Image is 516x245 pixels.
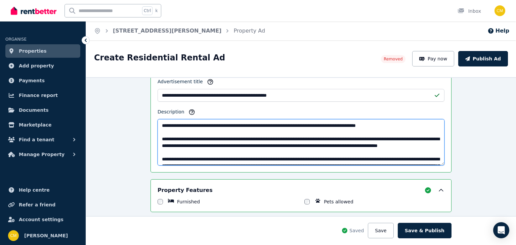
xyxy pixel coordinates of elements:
[487,27,509,35] button: Help
[5,213,80,226] a: Account settings
[5,44,80,58] a: Properties
[5,118,80,132] a: Marketplace
[5,148,80,161] button: Manage Property
[19,77,45,85] span: Payments
[158,108,184,118] label: Description
[177,198,200,205] label: Furnished
[5,198,80,211] a: Refer a friend
[5,74,80,87] a: Payments
[324,198,353,205] label: Pets allowed
[5,37,27,42] span: ORGANISE
[24,232,68,240] span: [PERSON_NAME]
[19,91,58,99] span: Finance report
[19,121,51,129] span: Marketplace
[233,28,265,34] a: Property Ad
[5,183,80,197] a: Help centre
[19,201,55,209] span: Refer a friend
[19,106,49,114] span: Documents
[458,8,481,14] div: Inbox
[113,28,221,34] a: [STREET_ADDRESS][PERSON_NAME]
[5,133,80,146] button: Find a tenant
[8,230,19,241] img: Chantelle Martin
[5,59,80,72] a: Add property
[384,56,402,62] span: Removed
[11,6,56,16] img: RentBetter
[86,21,273,40] nav: Breadcrumb
[412,51,455,66] button: Pay now
[19,186,50,194] span: Help centre
[142,6,153,15] span: Ctrl
[19,215,63,224] span: Account settings
[19,136,54,144] span: Find a tenant
[19,47,47,55] span: Properties
[5,103,80,117] a: Documents
[158,186,213,194] h5: Property Features
[494,5,505,16] img: Chantelle Martin
[158,78,203,88] label: Advertisement title
[398,223,451,238] button: Save & Publish
[458,51,508,66] button: Publish Ad
[349,227,364,234] span: Saved
[94,52,225,63] h1: Create Residential Rental Ad
[19,62,54,70] span: Add property
[19,150,64,158] span: Manage Property
[155,8,158,13] span: k
[368,223,393,238] button: Save
[493,222,509,238] div: Open Intercom Messenger
[5,89,80,102] a: Finance report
